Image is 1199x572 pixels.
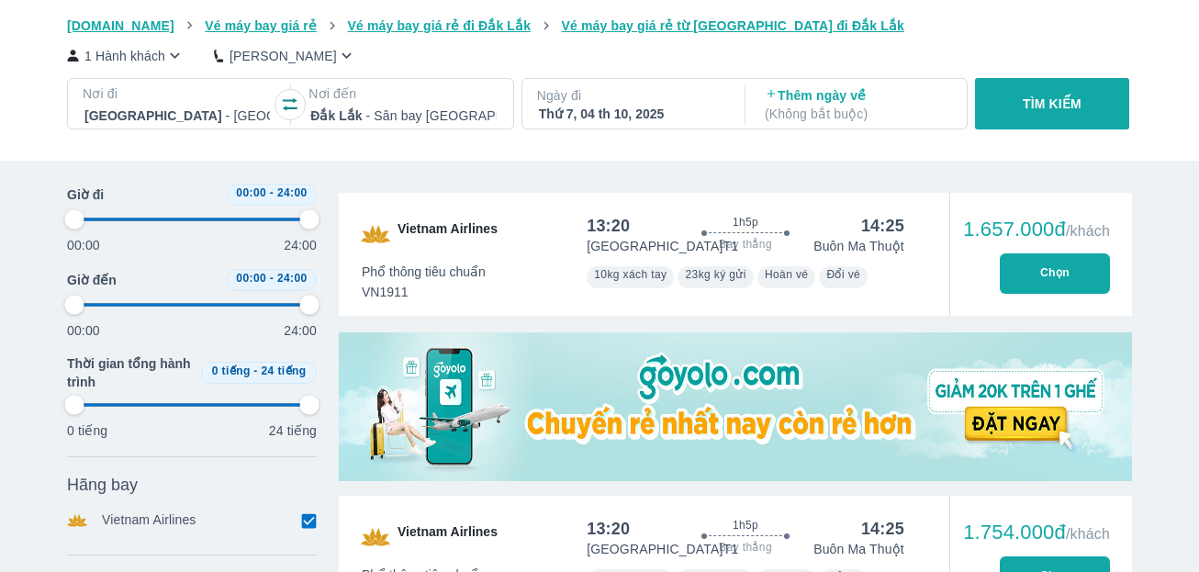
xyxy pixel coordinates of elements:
p: Vietnam Airlines [102,510,196,531]
p: Buôn Ma Thuột [813,540,904,558]
p: 24:00 [284,321,317,340]
span: 0 tiếng [212,365,251,377]
nav: breadcrumb [67,17,1132,35]
p: 24 tiếng [269,421,317,440]
span: 24:00 [277,186,308,199]
p: 00:00 [67,236,100,254]
span: Phổ thông tiêu chuẩn [362,263,486,281]
span: Vietnam Airlines [398,219,498,249]
span: Vé máy bay giá rẻ từ [GEOGRAPHIC_DATA] đi Đắk Lắk [562,18,904,33]
p: Nơi đến [308,84,498,103]
span: /khách [1066,223,1110,239]
p: 0 tiếng [67,421,107,440]
span: Đổi vé [826,268,860,281]
p: Ngày đi [537,86,726,105]
span: - [253,365,257,377]
span: Giờ đi [67,185,104,204]
span: 23kg ký gửi [685,268,745,281]
span: Vietnam Airlines [398,522,498,552]
p: [PERSON_NAME] [230,47,337,65]
p: 1 Hành khách [84,47,165,65]
img: media-0 [339,332,1132,481]
div: 13:20 [587,215,630,237]
span: /khách [1066,526,1110,542]
img: VN [361,219,390,249]
span: Hoàn vé [765,268,809,281]
span: Hãng bay [67,474,138,496]
button: 1 Hành khách [67,46,185,65]
div: 1.754.000đ [963,522,1110,544]
span: 24:00 [277,272,308,285]
p: [GEOGRAPHIC_DATA] T1 [587,237,738,255]
button: Chọn [1000,253,1110,294]
span: - [270,272,274,285]
p: 00:00 [67,321,100,340]
span: Vé máy bay giá rẻ [205,18,317,33]
div: Thứ 7, 04 th 10, 2025 [539,105,724,123]
p: Buôn Ma Thuột [813,237,904,255]
div: 1.657.000đ [963,219,1110,241]
div: 14:25 [861,518,904,540]
div: 13:20 [587,518,630,540]
span: [DOMAIN_NAME] [67,18,174,33]
p: Nơi đi [83,84,272,103]
img: VN [361,522,390,552]
button: TÌM KIẾM [975,78,1128,129]
p: ( Không bắt buộc ) [765,105,950,123]
p: 24:00 [284,236,317,254]
span: 00:00 [236,186,266,199]
div: 14:25 [861,215,904,237]
span: VN1911 [362,283,486,301]
span: Vé máy bay giá rẻ đi Đắk Lắk [348,18,532,33]
span: - [270,186,274,199]
span: 10kg xách tay [594,268,667,281]
span: 1h5p [733,215,758,230]
span: 1h5p [733,518,758,533]
button: [PERSON_NAME] [214,46,356,65]
span: 24 tiếng [262,365,307,377]
p: [GEOGRAPHIC_DATA] T1 [587,540,738,558]
p: TÌM KIẾM [1023,95,1081,113]
span: 00:00 [236,272,266,285]
span: Giờ đến [67,271,117,289]
span: Thời gian tổng hành trình [67,354,194,391]
p: Thêm ngày về [765,86,950,123]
